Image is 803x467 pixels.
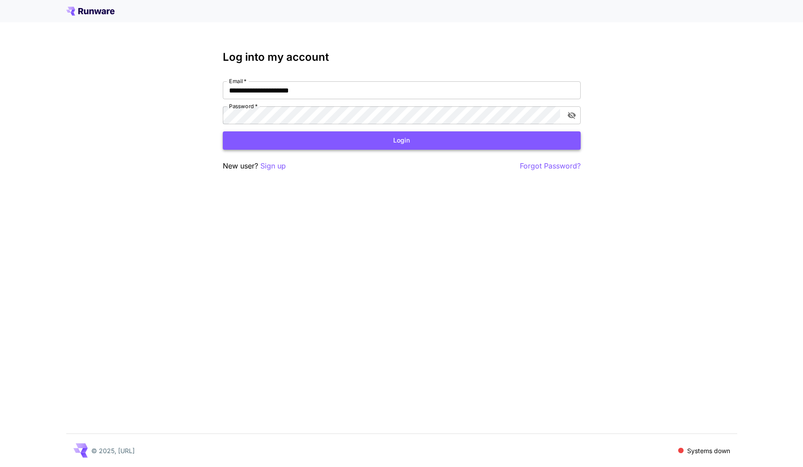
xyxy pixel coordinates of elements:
p: Systems down [687,446,730,455]
p: New user? [223,160,286,172]
button: Login [223,131,581,150]
label: Email [229,77,246,85]
button: toggle password visibility [564,107,580,123]
label: Password [229,102,258,110]
h3: Log into my account [223,51,581,63]
button: Forgot Password? [520,160,581,172]
p: © 2025, [URL] [91,446,135,455]
button: Sign up [260,160,286,172]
